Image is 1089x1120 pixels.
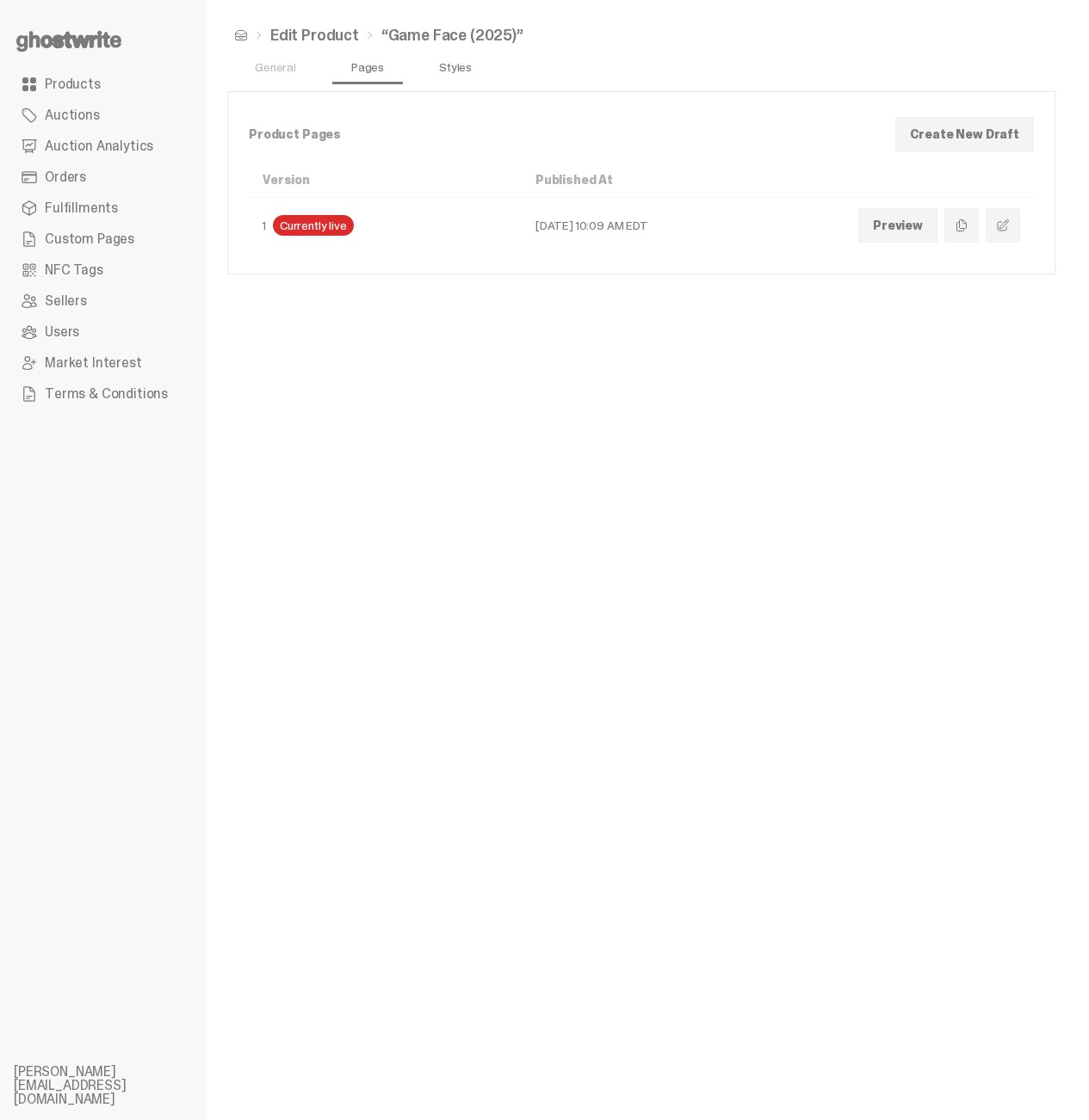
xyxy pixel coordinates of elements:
[14,1065,220,1106] li: [PERSON_NAME][EMAIL_ADDRESS][DOMAIN_NAME]
[14,162,193,193] a: Orders
[249,128,895,140] p: Product Pages
[14,378,193,409] a: Terms & Conditions
[273,215,354,236] div: Currently live
[241,50,310,84] a: General
[45,232,134,246] span: Custom Pages
[45,356,142,370] span: Market Interest
[522,198,845,254] td: [DATE] 10:09 AM EDT
[337,50,398,84] a: Pages
[14,255,193,286] a: NFC Tags
[45,108,100,122] span: Auctions
[270,28,359,43] a: Edit Product
[45,294,87,308] span: Sellers
[895,117,1034,151] button: Create New Draft
[45,201,118,215] span: Fulfillments
[425,50,486,84] a: Styles
[249,163,522,198] th: Version
[263,215,508,236] div: 1
[14,286,193,317] a: Sellers
[45,387,168,401] span: Terms & Conditions
[359,28,523,43] li: “Game Face (2025)”
[45,263,103,277] span: NFC Tags
[14,69,193,100] a: Products
[45,139,153,153] span: Auction Analytics
[14,193,193,224] a: Fulfillments
[14,131,193,162] a: Auction Analytics
[45,77,101,91] span: Products
[45,325,79,339] span: Users
[14,224,193,255] a: Custom Pages
[14,100,193,131] a: Auctions
[14,348,193,378] a: Market Interest
[858,208,937,243] a: Preview
[45,170,86,184] span: Orders
[14,317,193,348] a: Users
[522,163,845,198] th: Published At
